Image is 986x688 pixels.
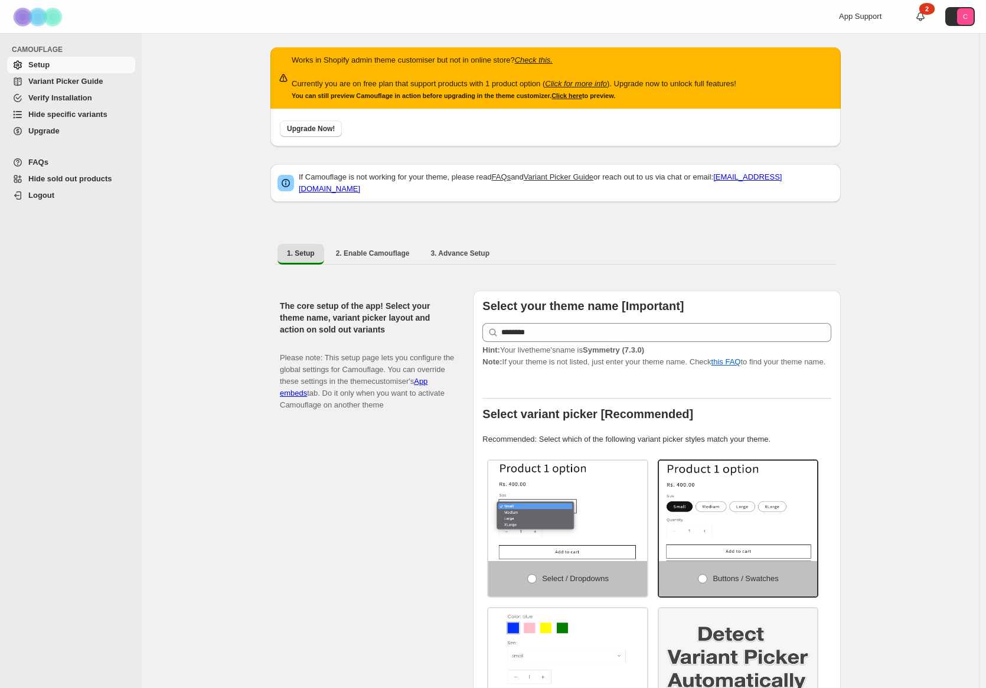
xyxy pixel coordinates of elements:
span: Setup [28,60,50,69]
span: 1. Setup [287,249,315,258]
a: Check this. [515,56,553,64]
b: Select your theme name [Important] [482,299,684,312]
p: Please note: This setup page lets you configure the global settings for Camouflage. You can overr... [280,340,454,411]
span: Verify Installation [28,93,92,102]
span: Upgrade Now! [287,124,335,133]
span: CAMOUFLAGE [12,45,136,54]
span: Buttons / Swatches [713,574,778,583]
a: Verify Installation [7,90,135,106]
strong: Hint: [482,345,500,354]
a: Setup [7,57,135,73]
span: App Support [839,12,881,21]
a: Hide specific variants [7,106,135,123]
p: Currently you are on free plan that support products with 1 product option ( ). Upgrade now to un... [292,78,736,90]
strong: Note: [482,357,502,366]
img: Buttons / Swatches [659,461,818,561]
a: Logout [7,187,135,204]
div: 2 [919,3,935,15]
span: Logout [28,191,54,200]
a: Click for more info [545,79,607,88]
a: Variant Picker Guide [7,73,135,90]
p: If your theme is not listed, just enter your theme name. Check to find your theme name. [482,344,831,368]
span: Select / Dropdowns [542,574,609,583]
a: Hide sold out products [7,171,135,187]
span: Upgrade [28,126,60,135]
b: Select variant picker [Recommended] [482,407,693,420]
span: 3. Advance Setup [430,249,489,258]
a: Variant Picker Guide [524,172,593,181]
text: C [963,13,968,20]
span: 2. Enable Camouflage [336,249,410,258]
button: Upgrade Now! [280,120,342,137]
span: Hide sold out products [28,174,112,183]
img: Select / Dropdowns [488,461,647,561]
h2: The core setup of the app! Select your theme name, variant picker layout and action on sold out v... [280,300,454,335]
strong: Symmetry (7.3.0) [583,345,644,354]
button: Avatar with initials C [945,7,975,26]
span: FAQs [28,158,48,167]
img: Camouflage [9,1,68,33]
span: Your live theme's name is [482,345,644,354]
p: Works in Shopify admin theme customiser but not in online store? [292,54,736,66]
a: Upgrade [7,123,135,139]
span: Avatar with initials C [957,8,974,25]
span: Variant Picker Guide [28,77,103,86]
p: If Camouflage is not working for your theme, please read and or reach out to us via chat or email: [299,171,834,195]
a: FAQs [7,154,135,171]
a: Click here [551,92,582,99]
span: Hide specific variants [28,110,107,119]
p: Recommended: Select which of the following variant picker styles match your theme. [482,433,831,445]
a: 2 [915,11,926,22]
a: this FAQ [711,357,741,366]
small: You can still preview Camouflage in action before upgrading in the theme customizer. to preview. [292,92,615,99]
a: FAQs [492,172,511,181]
